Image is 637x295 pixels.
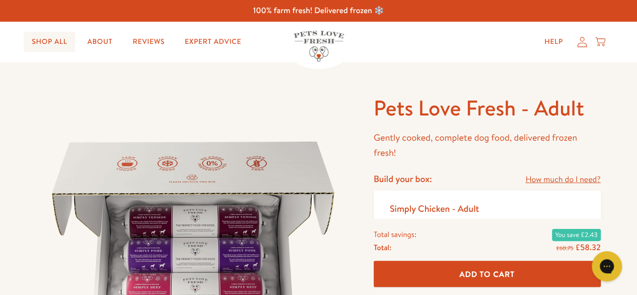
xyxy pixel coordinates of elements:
[552,228,600,241] span: You save £2.43
[24,32,75,52] a: Shop All
[374,173,432,185] h4: Build your box:
[575,242,600,253] span: £58.32
[374,227,416,241] span: Total savings:
[459,268,515,279] span: Add To Cart
[390,203,479,214] div: Simply Chicken - Adult
[556,244,573,252] s: £60.75
[79,32,120,52] a: About
[177,32,249,52] a: Expert Advice
[374,130,601,161] p: Gently cooked, complete dog food, delivered frozen fresh!
[125,32,173,52] a: Reviews
[374,94,601,122] h1: Pets Love Fresh - Adult
[536,32,571,52] a: Help
[294,31,344,62] img: Pets Love Fresh
[587,248,627,285] iframe: Gorgias live chat messenger
[374,241,391,254] span: Total:
[374,261,601,287] button: Add To Cart
[525,173,600,187] a: How much do I need?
